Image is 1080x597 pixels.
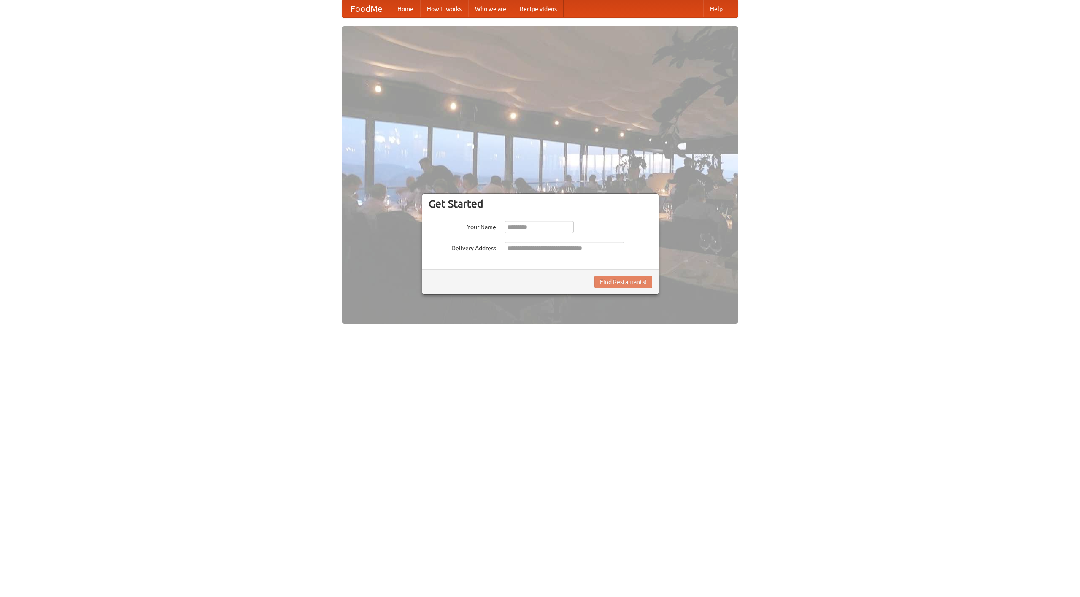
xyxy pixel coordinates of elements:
a: FoodMe [342,0,391,17]
a: How it works [420,0,468,17]
label: Delivery Address [429,242,496,252]
a: Home [391,0,420,17]
h3: Get Started [429,197,652,210]
a: Recipe videos [513,0,564,17]
label: Your Name [429,221,496,231]
a: Who we are [468,0,513,17]
button: Find Restaurants! [594,276,652,288]
a: Help [703,0,729,17]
